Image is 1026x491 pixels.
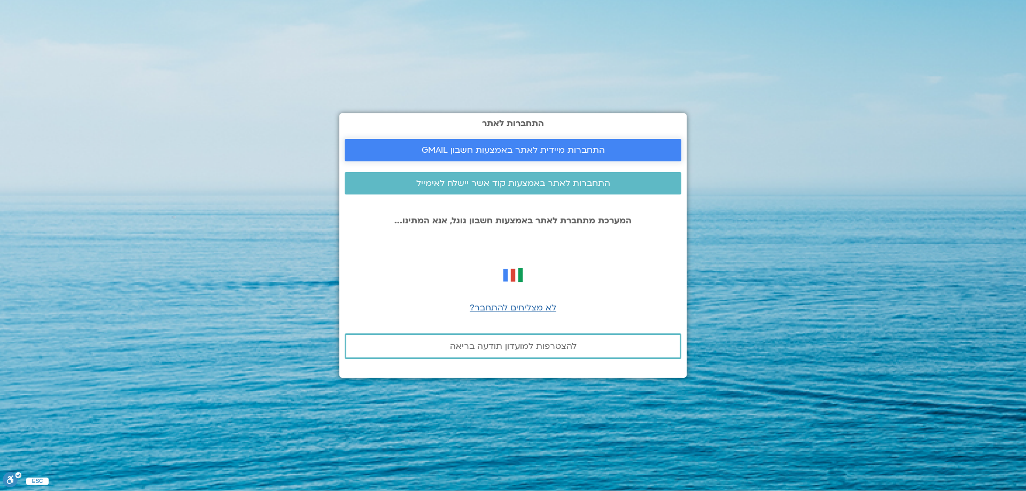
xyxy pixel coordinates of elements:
[416,178,610,188] span: התחברות לאתר באמצעות קוד אשר יישלח לאימייל
[345,216,681,225] p: המערכת מתחברת לאתר באמצעות חשבון גוגל, אנא המתינו...
[470,302,556,314] a: לא מצליחים להתחבר?
[345,172,681,194] a: התחברות לאתר באמצעות קוד אשר יישלח לאימייל
[345,119,681,128] h2: התחברות לאתר
[450,341,577,351] span: להצטרפות למועדון תודעה בריאה
[345,139,681,161] a: התחברות מיידית לאתר באמצעות חשבון GMAIL
[422,145,605,155] span: התחברות מיידית לאתר באמצעות חשבון GMAIL
[345,333,681,359] a: להצטרפות למועדון תודעה בריאה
